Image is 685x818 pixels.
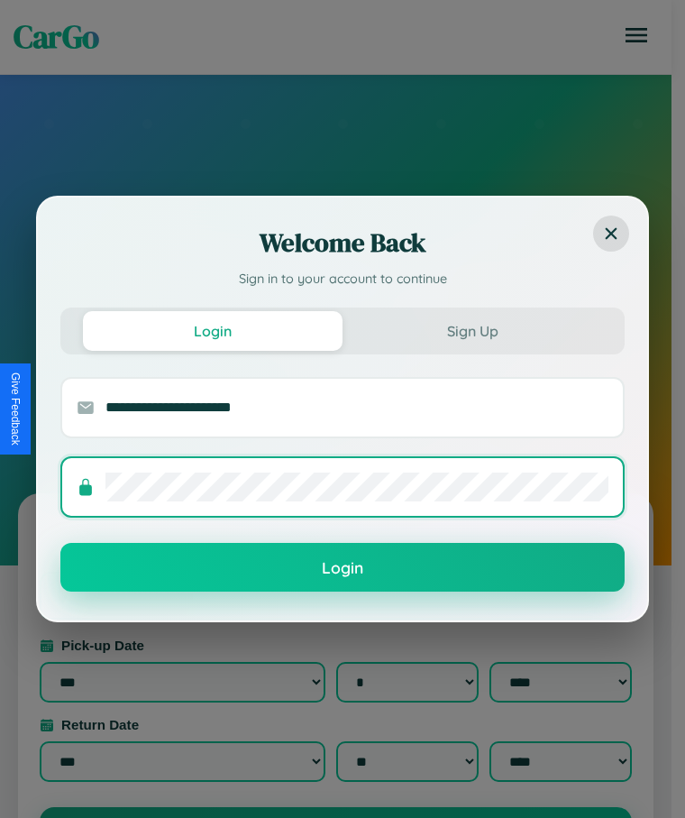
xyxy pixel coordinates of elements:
[60,543,625,592] button: Login
[342,311,602,351] button: Sign Up
[83,311,342,351] button: Login
[60,270,625,290] p: Sign in to your account to continue
[9,372,22,446] div: Give Feedback
[60,225,625,261] h2: Welcome Back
